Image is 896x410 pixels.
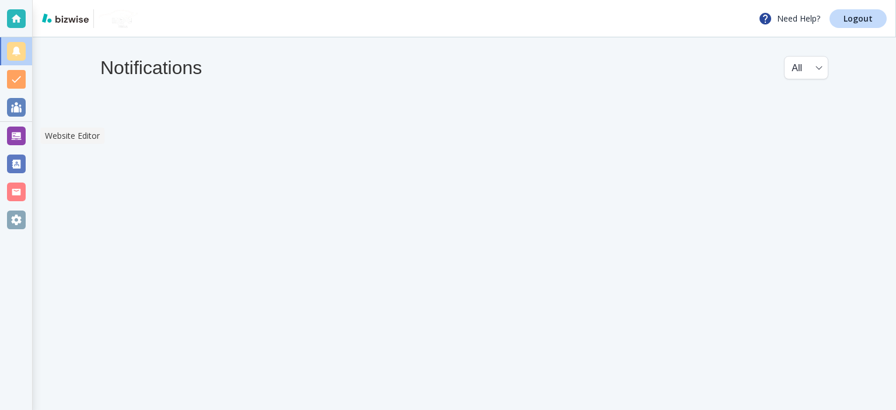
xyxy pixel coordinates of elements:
img: NU Image Detail [99,9,139,28]
h4: Notifications [100,57,202,79]
div: All [792,57,821,79]
a: Logout [829,9,887,28]
p: Need Help? [758,12,820,26]
img: bizwise [42,13,89,23]
p: Website Editor [45,130,100,142]
p: Logout [843,15,873,23]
